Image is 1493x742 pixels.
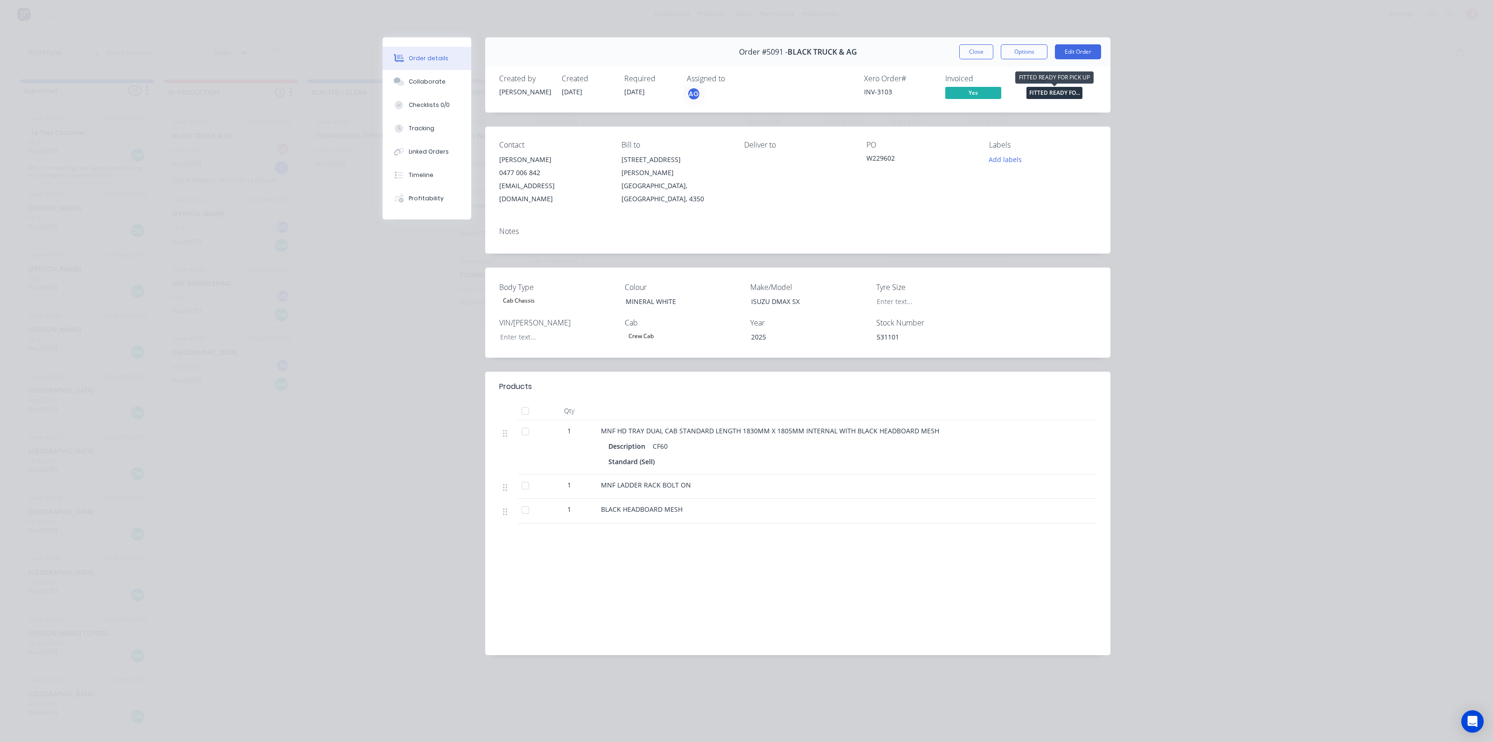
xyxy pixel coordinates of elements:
[1026,87,1082,101] button: FITTED READY FO...
[945,74,1015,83] div: Invoiced
[499,282,616,293] label: Body Type
[625,330,657,342] div: Crew Cab
[499,381,532,392] div: Products
[618,295,735,308] div: MINERAL WHITE
[624,74,676,83] div: Required
[409,194,444,203] div: Profitability
[621,153,729,179] div: [STREET_ADDRESS][PERSON_NAME]
[567,480,571,490] span: 1
[409,101,450,109] div: Checklists 0/0
[409,148,449,156] div: Linked Orders
[499,74,551,83] div: Created by
[383,93,471,117] button: Checklists 0/0
[624,87,645,96] span: [DATE]
[383,163,471,187] button: Timeline
[567,504,571,514] span: 1
[499,87,551,97] div: [PERSON_NAME]
[788,48,857,57] span: BLACK TRUCK & AG
[383,117,471,140] button: Tracking
[1026,87,1082,99] span: FITTED READY FO...
[739,48,788,57] span: Order #5091 -
[687,87,701,101] button: AG
[541,402,597,420] div: Qty
[621,153,729,205] div: [STREET_ADDRESS][PERSON_NAME][GEOGRAPHIC_DATA], [GEOGRAPHIC_DATA], 4350
[383,70,471,93] button: Collaborate
[499,141,607,149] div: Contact
[499,227,1096,236] div: Notes
[989,141,1096,149] div: Labels
[1001,44,1047,59] button: Options
[601,426,939,435] span: MNF HD TRAY DUAL CAB STANDARD LENGTH 1830MM X 1805MM INTERNAL WITH BLACK HEADBOARD MESH
[744,330,860,344] div: 2025
[608,455,658,468] div: Standard (Sell)
[687,74,780,83] div: Assigned to
[499,317,616,328] label: VIN/[PERSON_NAME]
[601,481,691,489] span: MNF LADDER RACK BOLT ON
[864,87,934,97] div: INV-3103
[608,439,649,453] div: Description
[1461,710,1484,733] div: Open Intercom Messenger
[1015,71,1094,84] div: FITTED READY FOR PICK UP
[383,140,471,163] button: Linked Orders
[750,317,867,328] label: Year
[499,153,607,205] div: [PERSON_NAME]0477 006 842[EMAIL_ADDRESS][DOMAIN_NAME]
[959,44,993,59] button: Close
[750,282,867,293] label: Make/Model
[562,74,613,83] div: Created
[1055,44,1101,59] button: Edit Order
[409,54,448,63] div: Order details
[866,141,974,149] div: PO
[499,166,607,179] div: 0477 006 842
[625,317,741,328] label: Cab
[876,317,993,328] label: Stock Number
[864,74,934,83] div: Xero Order #
[383,187,471,210] button: Profitability
[409,171,433,179] div: Timeline
[601,505,683,514] span: BLACK HEADBOARD MESH
[621,141,729,149] div: Bill to
[744,295,860,308] div: ISUZU DMAX SX
[744,141,851,149] div: Deliver to
[984,153,1026,166] button: Add labels
[499,179,607,205] div: [EMAIL_ADDRESS][DOMAIN_NAME]
[499,153,607,166] div: [PERSON_NAME]
[866,153,974,166] div: W229602
[869,330,986,344] div: 531101
[562,87,582,96] span: [DATE]
[625,282,741,293] label: Colour
[945,87,1001,99] span: Yes
[409,124,434,133] div: Tracking
[876,282,993,293] label: Tyre Size
[499,295,538,307] div: Cab Chassis
[649,439,671,453] div: CF60
[383,47,471,70] button: Order details
[409,78,446,86] div: Collaborate
[621,179,729,205] div: [GEOGRAPHIC_DATA], [GEOGRAPHIC_DATA], 4350
[567,426,571,436] span: 1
